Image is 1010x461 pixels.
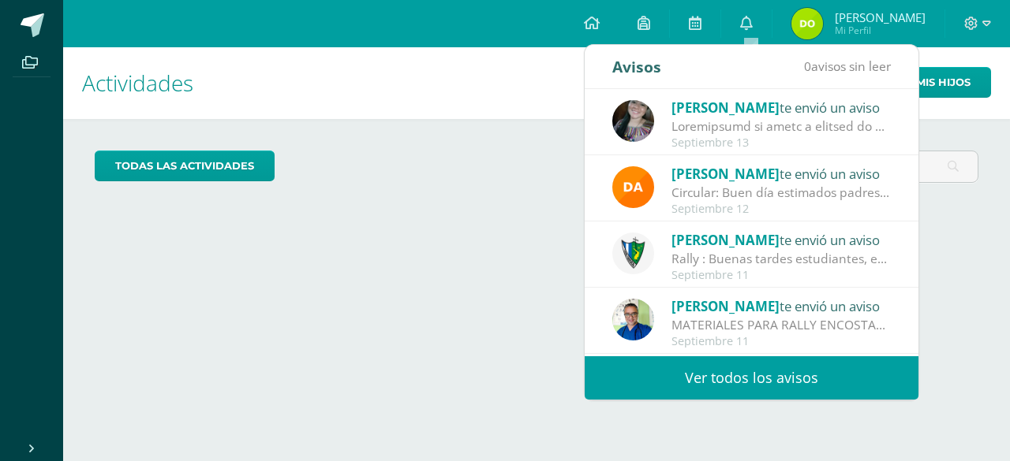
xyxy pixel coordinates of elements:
[671,296,891,316] div: te envió un aviso
[612,232,654,274] img: 9f174a157161b4ddbe12118a61fed988.png
[791,8,823,39] img: b5f924f2695a09acb0195c6a1e020a8c.png
[835,9,926,25] span: [PERSON_NAME]
[671,136,891,150] div: Septiembre 13
[671,297,780,315] span: [PERSON_NAME]
[95,151,275,181] a: todas las Actividades
[671,231,780,249] span: [PERSON_NAME]
[671,316,891,334] div: MATERIALES PARA RALLY ENCOSTALADOS: Buena tardes estimados padres de familia y alumnos, según ind...
[804,58,891,75] span: avisos sin leer
[804,58,811,75] span: 0
[671,250,891,268] div: Rally : Buenas tardes estudiantes, es un gusto saludarlos. Por este medio se informa que los jóve...
[671,335,891,348] div: Septiembre 11
[671,163,891,184] div: te envió un aviso
[671,184,891,202] div: Circular: Buen día estimados padres de familia, por este medio les envío un cordial saludo. El mo...
[82,47,991,119] h1: Actividades
[612,100,654,142] img: 8322e32a4062cfa8b237c59eedf4f548.png
[671,97,891,117] div: te envió un aviso
[671,165,780,183] span: [PERSON_NAME]
[671,203,891,216] div: Septiembre 12
[671,99,780,117] span: [PERSON_NAME]
[612,299,654,340] img: 692ded2a22070436d299c26f70cfa591.png
[671,229,891,250] div: te envió un aviso
[612,45,661,88] div: Avisos
[879,67,991,98] a: Mis hijos
[585,356,918,400] a: Ver todos los avisos
[671,117,891,136] div: Publicación de notas y entrega de actividades pendientes – Primero Básico: Buenos días, estimados...
[835,24,926,37] span: Mi Perfil
[612,166,654,208] img: f9d34ca01e392badc01b6cd8c48cabbd.png
[671,269,891,282] div: Septiembre 11
[916,68,971,97] span: Mis hijos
